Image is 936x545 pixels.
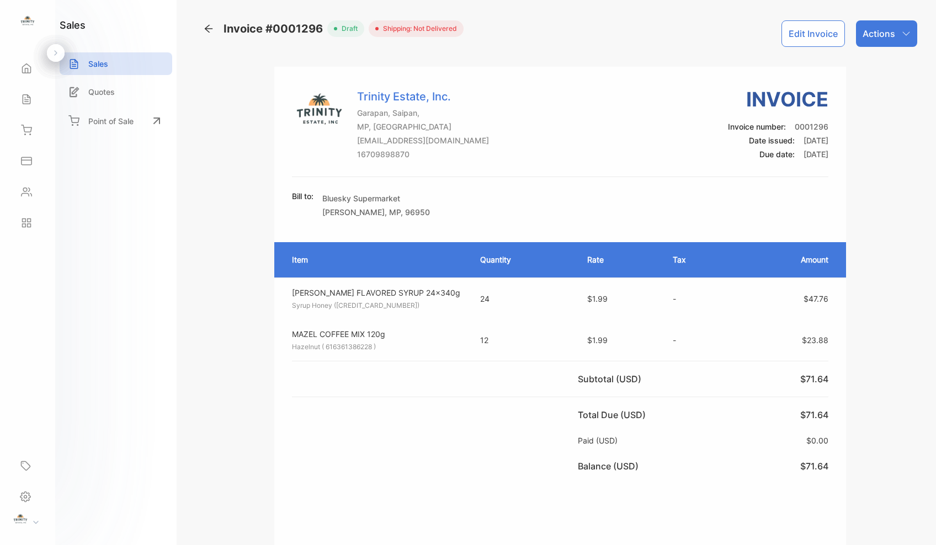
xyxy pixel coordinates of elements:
span: Invoice #0001296 [224,20,327,37]
a: Quotes [60,81,172,103]
span: $1.99 [587,294,608,303]
p: Item [292,254,458,265]
span: $0.00 [806,436,828,445]
p: 24 [480,293,565,304]
span: Date issued: [749,136,795,145]
p: Subtotal (USD) [578,372,646,386]
p: Sales [88,58,108,70]
p: Paid (USD) [578,435,622,446]
p: Syrup Honey ([CREDIT_CARD_NUMBER]) [292,301,460,311]
p: Bluesky Supermarket [322,193,430,204]
p: Quantity [480,254,565,265]
span: , MP [385,207,401,217]
p: 16709898870 [357,148,489,160]
p: Total Due (USD) [578,408,650,421]
p: Actions [863,27,895,40]
p: Tax [673,254,722,265]
p: Bill to: [292,190,313,202]
p: Garapan, Saipan, [357,107,489,119]
span: [DATE] [804,149,828,159]
p: Amount [743,254,828,265]
button: Actions [856,20,917,47]
span: , 96950 [401,207,430,217]
p: 12 [480,334,565,346]
span: $71.64 [800,461,828,472]
p: Point of Sale [88,115,134,127]
span: $23.88 [802,335,828,345]
img: Company Logo [292,88,347,143]
span: $71.64 [800,409,828,420]
h3: Invoice [728,84,828,114]
span: $47.76 [804,294,828,303]
p: - [673,334,722,346]
span: Shipping: Not Delivered [379,24,457,34]
p: MAZEL COFFEE MIX 120g [292,328,460,340]
span: [PERSON_NAME] [322,207,385,217]
span: [DATE] [804,136,828,145]
button: Edit Invoice [781,20,845,47]
a: Point of Sale [60,109,172,133]
p: [EMAIL_ADDRESS][DOMAIN_NAME] [357,135,489,146]
span: draft [337,24,358,34]
p: - [673,293,722,304]
span: $1.99 [587,335,608,345]
span: $71.64 [800,373,828,384]
img: logo [19,14,36,31]
span: Invoice number: [728,122,786,131]
img: profile [12,512,29,529]
p: MP, [GEOGRAPHIC_DATA] [357,121,489,132]
p: Rate [587,254,651,265]
p: Hazelnut ( 616361386228 ) [292,342,460,352]
p: Trinity Estate, Inc. [357,88,489,105]
span: 0001296 [795,122,828,131]
p: Quotes [88,86,115,98]
span: Due date: [759,149,795,159]
p: Balance (USD) [578,459,643,473]
h1: sales [60,18,86,33]
a: Sales [60,52,172,75]
p: [PERSON_NAME] FLAVORED SYRUP 24x340g [292,287,460,298]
